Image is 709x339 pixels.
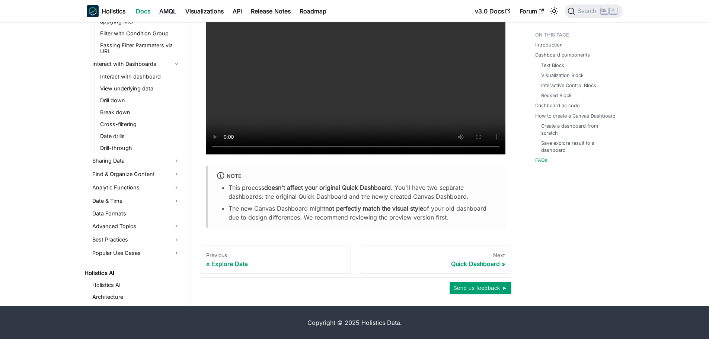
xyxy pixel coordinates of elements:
a: Date & Time [90,195,182,207]
nav: Docs pages [200,246,511,274]
a: Data Formats [90,208,182,219]
a: Break down [98,107,182,118]
a: Popular Use Cases [90,247,182,259]
a: Visualizations [181,5,228,17]
a: Forum [515,5,548,17]
div: Copyright © 2025 Holistics Data. [118,318,591,327]
a: Find & Organize Content [90,168,182,180]
b: Holistics [102,7,125,16]
a: FAQs [535,157,547,164]
a: Release Notes [246,5,295,17]
a: Filter with Condition Group [98,28,182,39]
li: The new Canvas Dashboard might of your old dashboard due to design differences. We recommend revi... [229,204,496,222]
a: Text Block [541,62,564,69]
div: Previous [206,252,345,259]
a: Cross-filtering [98,119,182,129]
a: How to create a Canvas Dashboard [535,112,616,119]
a: Interactive Control Block [541,82,596,89]
div: Next [366,252,505,259]
button: Search (Ctrl+K) [565,4,622,18]
a: Drill down [98,95,182,106]
a: API [228,5,246,17]
span: Send us feedback ► [453,283,508,293]
a: Create a dashboard from scratch [541,122,615,137]
div: Quick Dashboard [366,260,505,268]
span: Search [575,8,601,15]
div: note [217,172,496,181]
a: Drill-through [98,143,182,153]
a: Sharing Data [90,155,182,167]
a: HolisticsHolistics [87,5,125,17]
a: Introduction [535,41,563,48]
a: Reused Block [541,92,572,99]
a: Dashboard components [535,51,590,58]
a: Architecture [90,292,182,302]
div: Explore Data [206,260,345,268]
strong: not perfectly match the visual style [325,205,423,212]
a: View underlying data [98,83,182,94]
a: Holistics AI [90,280,182,290]
a: Passing Filter Parameters via URL [98,40,182,57]
a: v3.0 Docs [470,5,515,17]
a: Interact with dashboard [98,71,182,82]
a: Save explore result to a dashboard [541,140,615,154]
a: Advanced Topics [90,220,182,232]
a: Holistics AI [82,268,182,278]
kbd: K [610,7,617,14]
a: Dashboard as code [535,102,579,109]
a: Date drills [98,131,182,141]
a: Explore Data [90,304,182,314]
a: Docs [131,5,155,17]
button: Switch between dark and light mode (currently light mode) [548,5,560,17]
a: Analytic Functions [90,182,182,194]
a: Interact with Dashboards [90,58,182,70]
a: Best Practices [90,234,182,246]
li: This process . You'll have two separate dashboards: the original Quick Dashboard and the newly cr... [229,183,496,201]
img: Holistics [87,5,99,17]
button: Send us feedback ► [450,282,511,294]
a: Roadmap [295,5,331,17]
a: AMQL [155,5,181,17]
a: PreviousExplore Data [200,246,351,274]
strong: doesn't affect your original Quick Dashboard [264,184,391,191]
a: Visualization Block [541,72,584,79]
a: NextQuick Dashboard [360,246,511,274]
